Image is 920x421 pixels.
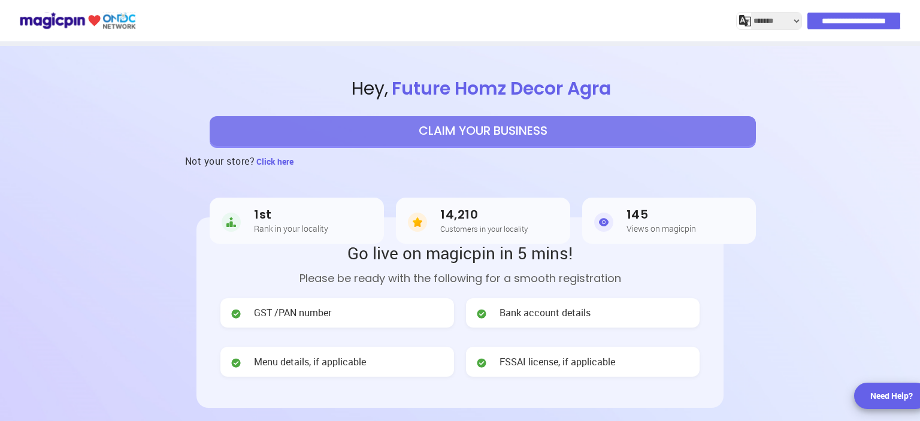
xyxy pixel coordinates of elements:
img: Views [594,210,613,234]
h5: Rank in your locality [254,224,328,233]
img: check [230,308,242,320]
span: GST /PAN number [254,306,331,320]
img: check [230,357,242,369]
img: check [476,308,488,320]
span: Bank account details [500,306,591,320]
img: ondc-logo-new-small.8a59708e.svg [19,10,136,31]
h5: Views on magicpin [627,224,696,233]
span: Hey , [46,76,920,102]
h3: Not your store? [185,146,255,176]
h3: 14,210 [440,208,528,222]
img: Rank [222,210,241,234]
h3: 145 [627,208,696,222]
img: j2MGCQAAAABJRU5ErkJggg== [739,15,751,27]
span: FSSAI license, if applicable [500,355,615,369]
h2: Go live on magicpin in 5 mins! [220,241,700,264]
span: Future Homz Decor Agra [388,75,615,101]
h5: Customers in your locality [440,225,528,233]
span: Click here [256,156,293,167]
p: Please be ready with the following for a smooth registration [220,270,700,286]
button: CLAIM YOUR BUSINESS [210,116,756,146]
div: Need Help? [870,390,913,402]
h3: 1st [254,208,328,222]
img: check [476,357,488,369]
img: Customers [408,210,427,234]
span: Menu details, if applicable [254,355,366,369]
